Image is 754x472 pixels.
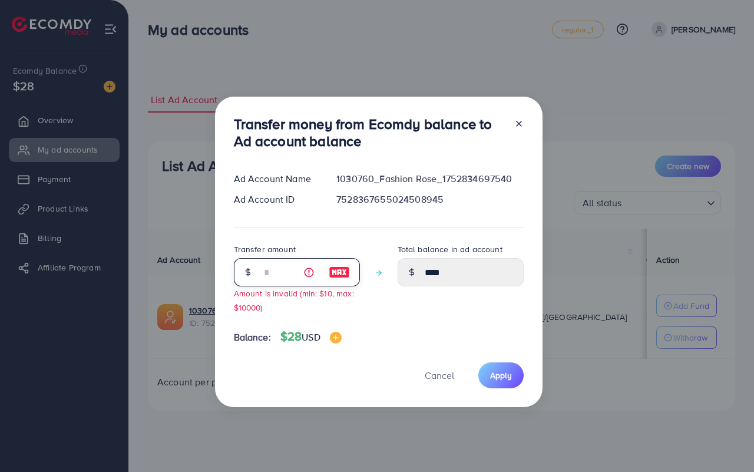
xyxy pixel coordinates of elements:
[234,288,354,312] small: Amount is invalid (min: $10, max: $10000)
[224,172,328,186] div: Ad Account Name
[410,362,469,388] button: Cancel
[302,331,320,344] span: USD
[398,243,502,255] label: Total balance in ad account
[490,369,512,381] span: Apply
[704,419,745,463] iframe: Chat
[280,329,342,344] h4: $28
[327,193,533,206] div: 7528367655024508945
[234,115,505,150] h3: Transfer money from Ecomdy balance to Ad account balance
[224,193,328,206] div: Ad Account ID
[234,243,296,255] label: Transfer amount
[478,362,524,388] button: Apply
[234,331,271,344] span: Balance:
[329,265,350,279] img: image
[425,369,454,382] span: Cancel
[327,172,533,186] div: 1030760_Fashion Rose_1752834697540
[330,332,342,344] img: image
